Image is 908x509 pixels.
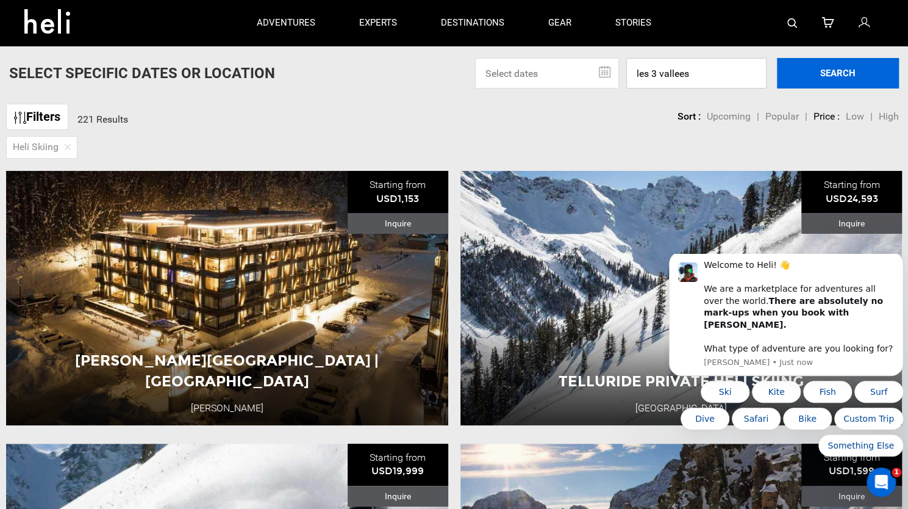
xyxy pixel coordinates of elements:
li: Sort : [677,110,701,124]
span: Popular [765,110,799,122]
button: Quick reply: Ski [37,127,85,149]
li: Price : [813,110,840,124]
p: adventures [257,16,315,29]
span: Upcoming [707,110,751,122]
button: Quick reply: Something Else [154,181,239,203]
div: Message content [40,5,230,101]
span: 1 [892,467,901,477]
span: 221 Results [77,114,128,125]
img: close-icon.png [65,144,71,150]
li: | [757,110,759,124]
span: Heli Skiing [13,140,59,154]
p: Message from Carl, sent Just now [40,103,230,114]
li: | [805,110,807,124]
p: Select Specific Dates Or Location [9,63,275,84]
img: search-bar-icon.svg [787,18,797,28]
iframe: Intercom notifications message [664,254,908,464]
button: SEARCH [777,58,899,88]
p: destinations [441,16,504,29]
img: Profile image for Carl [14,9,34,28]
input: Select dates [475,58,619,88]
b: There are absolutely no mark-ups when you book with [PERSON_NAME]. [40,42,219,76]
button: Quick reply: Custom Trip [170,154,239,176]
iframe: Intercom live chat [867,467,896,497]
a: Filters [6,104,68,130]
button: Quick reply: Dive [16,154,65,176]
span: High [879,110,899,122]
button: Quick reply: Fish [139,127,188,149]
button: Quick reply: Surf [190,127,239,149]
button: Quick reply: Bike [119,154,168,176]
p: experts [359,16,397,29]
button: Quick reply: Safari [68,154,116,176]
li: | [870,110,873,124]
img: btn-icon.svg [14,112,26,124]
div: Quick reply options [5,127,239,203]
div: Welcome to Heli! 👋 We are a marketplace for adventures all over the world. What type of adventure... [40,5,230,101]
button: Quick reply: Kite [88,127,137,149]
span: Low [846,110,864,122]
